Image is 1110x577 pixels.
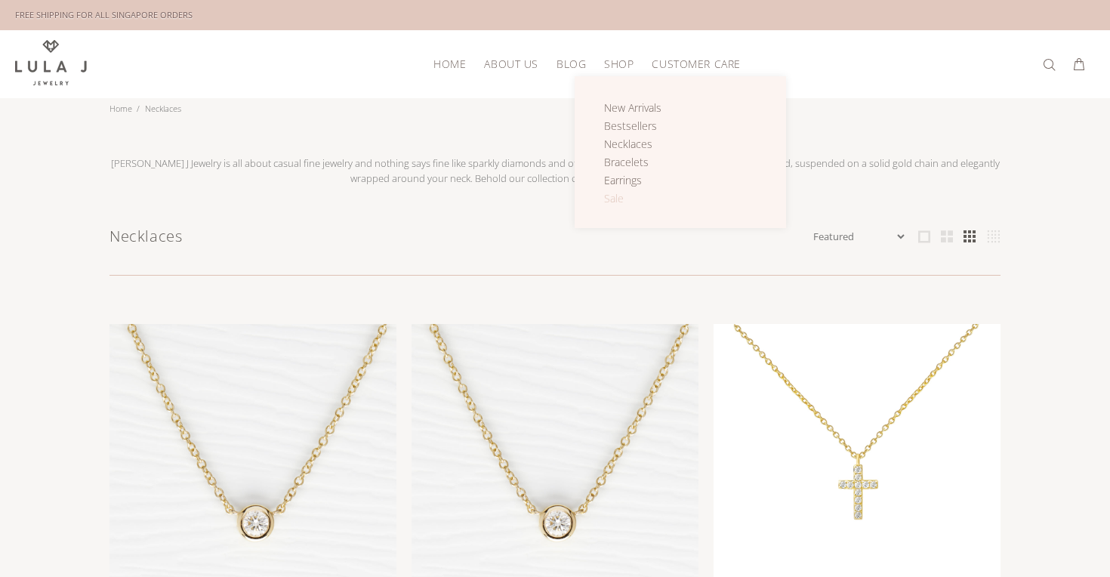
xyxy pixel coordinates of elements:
[604,155,649,169] span: Bracelets
[557,58,586,69] span: BLOG
[604,100,661,115] span: New Arrivals
[604,171,679,190] a: Earrings
[109,103,132,114] a: Home
[604,58,634,69] span: SHOP
[109,225,810,248] h1: Necklaces
[595,52,643,76] a: SHOP
[102,156,1008,186] p: [PERSON_NAME] J Jewelry is all about casual fine jewelry and nothing says fine like sparkly diamo...
[604,99,679,117] a: New Arrivals
[109,459,396,473] a: Tiff Diamond necklace
[652,58,740,69] span: CUSTOMER CARE
[137,98,186,119] li: Necklaces
[604,173,642,187] span: Earrings
[604,119,657,133] span: Bestsellers
[604,153,679,171] a: Bracelets
[604,190,679,208] a: Sale
[484,58,538,69] span: ABOUT US
[604,137,652,151] span: Necklaces
[475,52,547,76] a: ABOUT US
[604,117,679,135] a: Bestsellers
[15,7,193,23] div: FREE SHIPPING FOR ALL SINGAPORE ORDERS
[412,459,698,473] a: Tiff Diamond necklace (18K Solid Gold)
[424,52,475,76] a: HOME
[643,52,740,76] a: CUSTOMER CARE
[547,52,595,76] a: BLOG
[604,191,624,205] span: Sale
[604,135,679,153] a: Necklaces
[714,459,1001,473] a: linear-gradient(135deg,rgba(255, 238, 179, 1) 0%, rgba(212, 175, 55, 1) 100%)
[433,58,466,69] span: HOME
